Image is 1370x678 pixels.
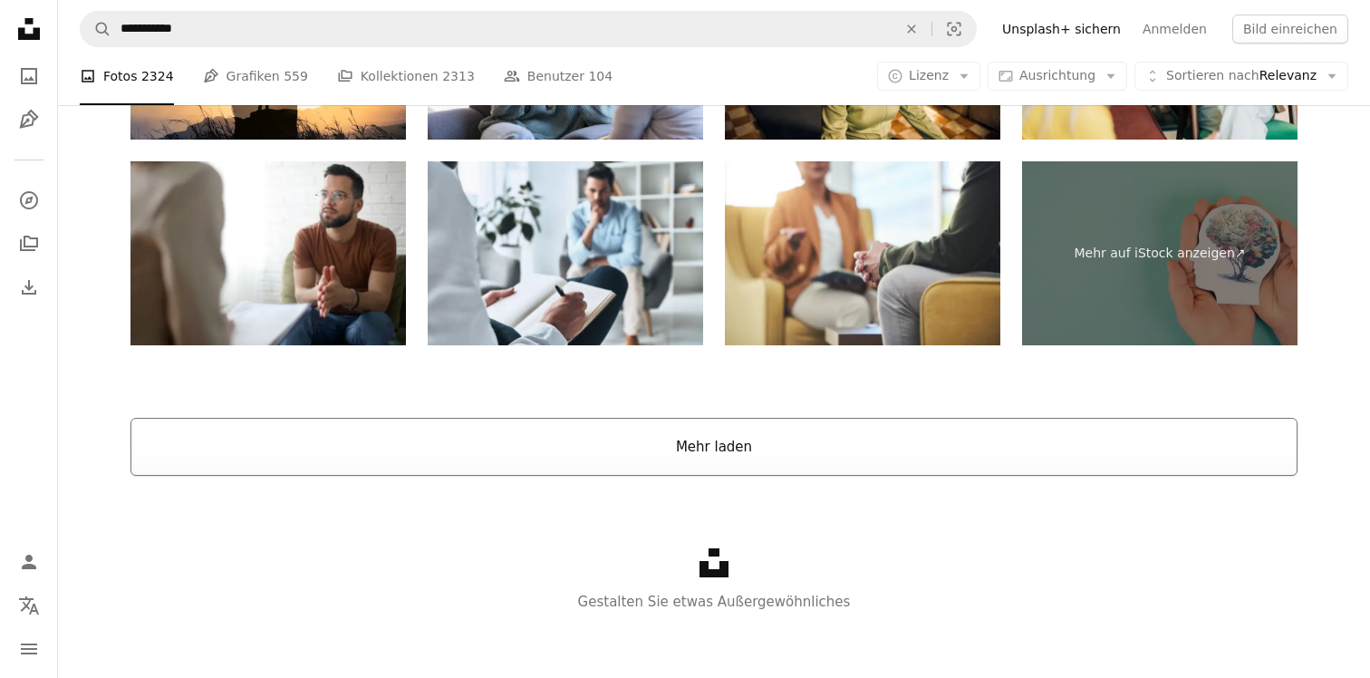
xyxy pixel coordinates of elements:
[11,182,47,218] a: Entdecken
[11,58,47,94] a: Fotos
[504,47,613,105] a: Benutzer 104
[284,66,308,86] span: 559
[988,62,1127,91] button: Ausrichtung
[203,47,308,105] a: Grafiken 559
[1022,161,1298,345] a: Mehr auf iStock anzeigen↗
[1166,68,1259,82] span: Sortieren nach
[11,102,47,138] a: Grafiken
[428,161,703,345] img: Profil zu machen.
[877,62,980,91] button: Lizenz
[1232,15,1348,44] button: Bild einreichen
[337,47,475,105] a: Kollektionen 2313
[1132,15,1218,44] a: Anmelden
[11,269,47,305] a: Bisherige Downloads
[991,15,1132,44] a: Unsplash+ sichern
[58,591,1370,613] p: Gestalten Sie etwas Außergewöhnliches
[11,587,47,624] button: Sprache
[442,66,475,86] span: 2313
[1019,68,1095,82] span: Ausrichtung
[11,544,47,580] a: Anmelden / Registrieren
[1134,62,1348,91] button: Sortieren nachRelevanz
[81,12,111,46] button: Unsplash suchen
[725,161,1000,345] img: Mann, Hände und Zuhören für Therapie, Sofa oder Beratung von Frau für psychische Gesundheit, Psyc...
[892,12,931,46] button: Löschen
[11,631,47,667] button: Menü
[1166,67,1317,85] span: Relevanz
[588,66,613,86] span: 104
[130,418,1298,476] button: Mehr laden
[80,11,977,47] form: Finden Sie Bildmaterial auf der ganzen Webseite
[11,11,47,51] a: Startseite — Unsplash
[932,12,976,46] button: Visuelle Suche
[130,161,406,345] img: Psychotherapy
[909,68,949,82] span: Lizenz
[11,226,47,262] a: Kollektionen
